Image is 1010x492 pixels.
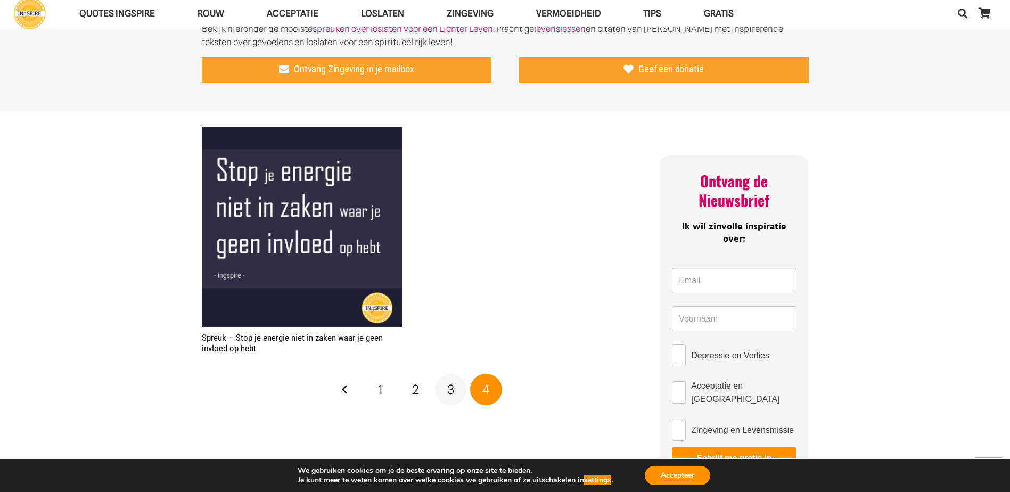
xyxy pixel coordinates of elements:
[202,332,383,354] a: Spreuk – Stop je energie niet in zaken waar je geen invloed op hebt
[313,23,493,34] a: spreuken over loslaten voor een Lichter Leven
[682,219,786,247] span: Ik wil zinvolle inspiratie over:
[198,8,224,19] span: ROUW
[699,170,769,211] span: Ontvang de Nieuwsbrief
[672,381,686,404] input: Acceptatie en [GEOGRAPHIC_DATA]
[202,127,402,327] img: Spreuk - Stop je energie niet in zaken waar je geen invloed op hebt
[672,447,796,470] button: Schrijf me gratis in
[361,8,404,19] span: Loslaten
[79,8,155,19] span: QUOTES INGSPIRE
[298,475,613,485] p: Je kunt meer te weten komen over welke cookies we gebruiken of ze uitschakelen in .
[643,8,661,19] span: TIPS
[519,57,809,83] a: Geef een donatie
[435,374,467,406] a: Pagina 3
[534,23,586,34] a: levenslessen
[672,306,796,332] input: Voornaam
[202,57,492,83] a: Ontvang Zingeving in je mailbox
[691,349,769,362] span: Depressie en Verlies
[672,268,796,293] input: Email
[584,475,611,485] button: settings
[202,22,809,49] p: Bekijk hieronder de mooiste . Prachtige en citaten van [PERSON_NAME] met inspirerende teksten ove...
[638,64,703,76] span: Geef een donatie
[364,374,396,406] a: Pagina 1
[691,379,796,406] span: Acceptatie en [GEOGRAPHIC_DATA]
[202,127,402,327] a: Spreuk – Stop je energie niet in zaken waar je geen invloed op hebt
[691,423,794,437] span: Zingeving en Levensmissie
[672,344,686,366] input: Depressie en Verlies
[470,374,502,406] span: Pagina 4
[294,64,414,76] span: Ontvang Zingeving in je mailbox
[975,457,1002,484] a: Terug naar top
[447,382,454,397] span: 3
[298,466,613,475] p: We gebruiken cookies om je de beste ervaring op onze site te bieden.
[672,419,686,441] input: Zingeving en Levensmissie
[412,382,419,397] span: 2
[267,8,318,19] span: Acceptatie
[704,8,734,19] span: GRATIS
[400,374,432,406] a: Pagina 2
[482,382,489,397] span: 4
[378,382,383,397] span: 1
[447,8,494,19] span: Zingeving
[645,466,710,485] button: Accepteer
[536,8,601,19] span: VERMOEIDHEID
